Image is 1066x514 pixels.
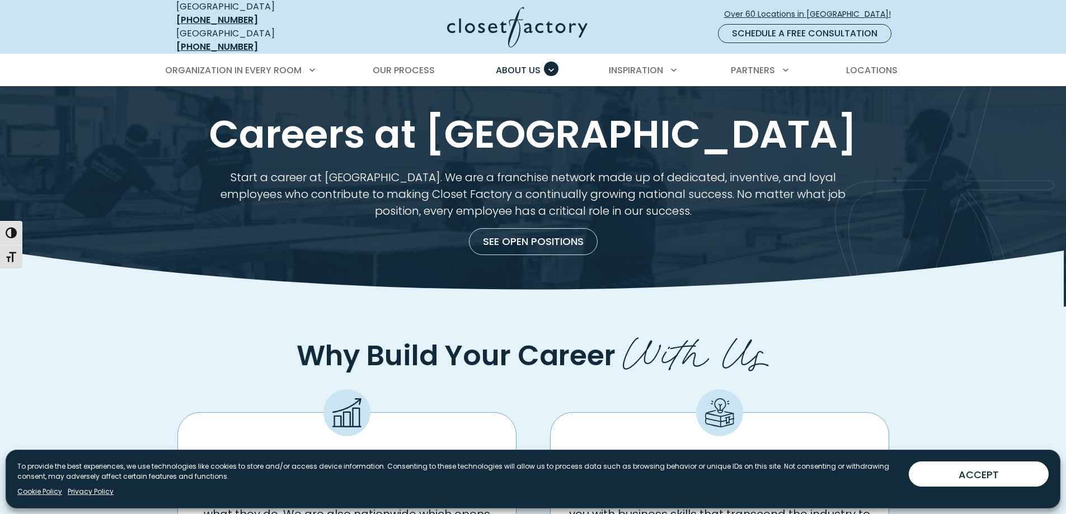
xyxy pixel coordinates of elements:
[176,13,258,26] a: [PHONE_NUMBER]
[846,64,898,77] span: Locations
[623,319,769,379] span: With Us
[718,24,891,43] a: Schedule a Free Consultation
[447,7,588,48] img: Closet Factory Logo
[724,4,900,24] a: Over 60 Locations in [GEOGRAPHIC_DATA]!
[204,169,862,219] p: Start a career at [GEOGRAPHIC_DATA]. We are a franchise network made up of dedicated, inventive, ...
[17,487,62,497] a: Cookie Policy
[496,64,541,77] span: About Us
[373,64,435,77] span: Our Process
[176,40,258,53] a: [PHONE_NUMBER]
[176,27,339,54] div: [GEOGRAPHIC_DATA]
[297,336,616,375] span: Why Build Your Career
[157,55,909,86] nav: Primary Menu
[469,228,598,255] a: See Open Positions
[174,113,893,155] h1: Careers at [GEOGRAPHIC_DATA]
[165,64,302,77] span: Organization in Every Room
[609,64,663,77] span: Inspiration
[17,461,900,482] p: To provide the best experiences, we use technologies like cookies to store and/or access device i...
[731,64,775,77] span: Partners
[724,8,900,20] span: Over 60 Locations in [GEOGRAPHIC_DATA]!
[68,487,114,497] a: Privacy Policy
[909,461,1049,487] button: ACCEPT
